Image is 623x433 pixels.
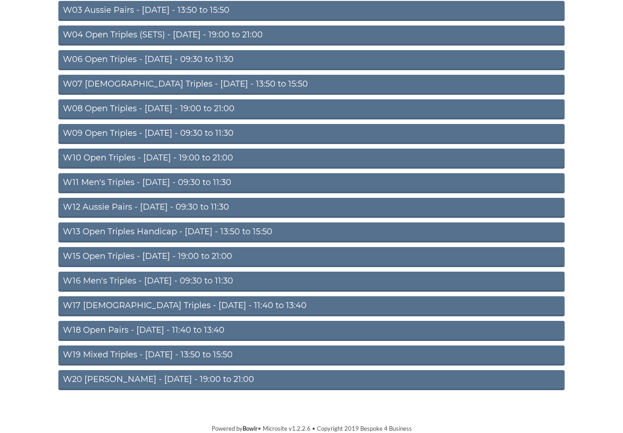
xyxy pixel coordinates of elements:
[58,345,565,366] a: W19 Mixed Triples - [DATE] - 13:50 to 15:50
[58,75,565,95] a: W07 [DEMOGRAPHIC_DATA] Triples - [DATE] - 13:50 to 15:50
[58,1,565,21] a: W03 Aussie Pairs - [DATE] - 13:50 to 15:50
[58,50,565,70] a: W06 Open Triples - [DATE] - 09:30 to 11:30
[58,247,565,267] a: W15 Open Triples - [DATE] - 19:00 to 21:00
[58,173,565,193] a: W11 Men's Triples - [DATE] - 09:30 to 11:30
[243,425,258,432] a: Bowlr
[58,296,565,316] a: W17 [DEMOGRAPHIC_DATA] Triples - [DATE] - 11:40 to 13:40
[212,425,412,432] span: Powered by • Microsite v1.2.2.6 • Copyright 2019 Bespoke 4 Business
[58,26,565,46] a: W04 Open Triples (SETS) - [DATE] - 19:00 to 21:00
[58,222,565,242] a: W13 Open Triples Handicap - [DATE] - 13:50 to 15:50
[58,370,565,390] a: W20 [PERSON_NAME] - [DATE] - 19:00 to 21:00
[58,321,565,341] a: W18 Open Pairs - [DATE] - 11:40 to 13:40
[58,198,565,218] a: W12 Aussie Pairs - [DATE] - 09:30 to 11:30
[58,149,565,169] a: W10 Open Triples - [DATE] - 19:00 to 21:00
[58,124,565,144] a: W09 Open Triples - [DATE] - 09:30 to 11:30
[58,272,565,292] a: W16 Men's Triples - [DATE] - 09:30 to 11:30
[58,99,565,119] a: W08 Open Triples - [DATE] - 19:00 to 21:00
